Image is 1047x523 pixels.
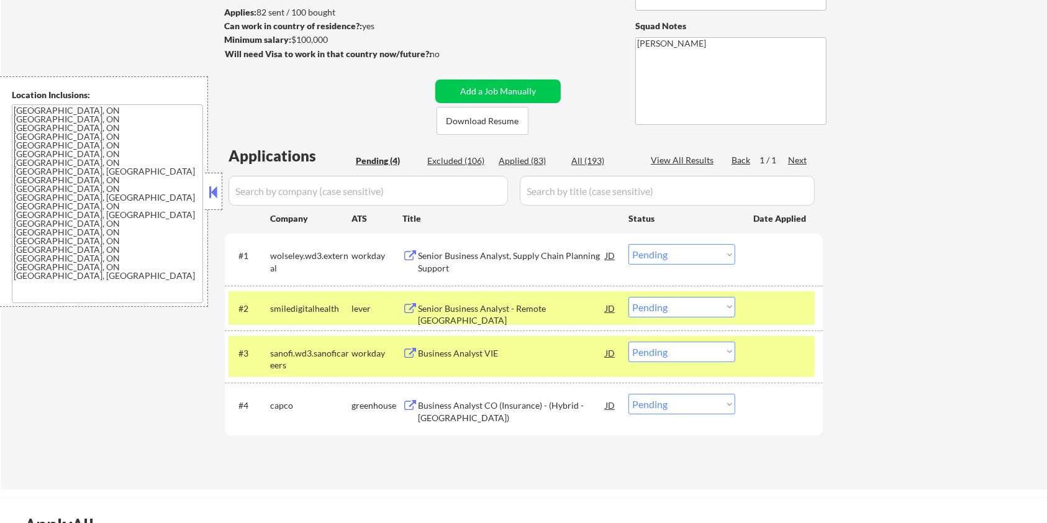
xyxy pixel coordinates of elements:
[224,7,256,17] strong: Applies:
[270,212,351,225] div: Company
[604,394,617,416] div: JD
[229,176,508,206] input: Search by company (case sensitive)
[224,34,291,45] strong: Minimum salary:
[238,399,260,412] div: #4
[788,154,808,166] div: Next
[635,20,827,32] div: Squad Notes
[224,20,362,31] strong: Can work in country of residence?:
[430,48,465,60] div: no
[651,154,717,166] div: View All Results
[270,250,351,274] div: wolseley.wd3.external
[356,155,418,167] div: Pending (4)
[270,399,351,412] div: capco
[270,347,351,371] div: sanofi.wd3.sanoficareers
[437,107,528,135] button: Download Resume
[427,155,489,167] div: Excluded (106)
[571,155,633,167] div: All (193)
[520,176,815,206] input: Search by title (case sensitive)
[224,6,431,19] div: 82 sent / 100 bought
[270,302,351,315] div: smiledigitalhealth
[229,148,351,163] div: Applications
[732,154,751,166] div: Back
[418,302,605,327] div: Senior Business Analyst - Remote [GEOGRAPHIC_DATA]
[238,347,260,360] div: #3
[604,342,617,364] div: JD
[238,250,260,262] div: #1
[435,80,561,103] button: Add a Job Manually
[351,250,402,262] div: workday
[604,244,617,266] div: JD
[499,155,561,167] div: Applied (83)
[224,34,431,46] div: $100,000
[225,48,432,59] strong: Will need Visa to work in that country now/future?:
[351,347,402,360] div: workday
[418,250,605,274] div: Senior Business Analyst, Supply Chain Planning Support
[418,399,605,424] div: Business Analyst CO (Insurance) - (Hybrid - [GEOGRAPHIC_DATA])
[351,212,402,225] div: ATS
[604,297,617,319] div: JD
[351,302,402,315] div: lever
[753,212,808,225] div: Date Applied
[351,399,402,412] div: greenhouse
[759,154,788,166] div: 1 / 1
[402,212,617,225] div: Title
[628,207,735,229] div: Status
[224,20,427,32] div: yes
[238,302,260,315] div: #2
[418,347,605,360] div: Business Analyst VIE
[12,89,203,101] div: Location Inclusions:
